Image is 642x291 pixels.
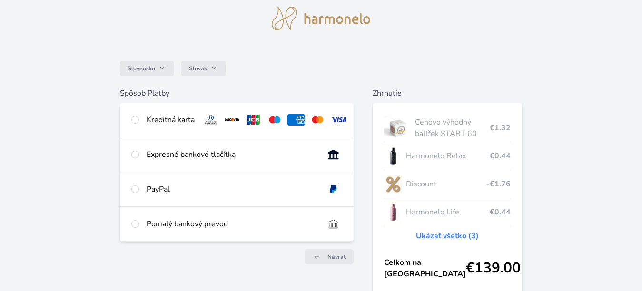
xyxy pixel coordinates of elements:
[325,184,342,195] img: paypal.svg
[120,87,354,99] h6: Spôsob Platby
[202,114,220,126] img: diners.svg
[223,114,241,126] img: discover.svg
[384,172,402,196] img: discount-lo.png
[406,150,490,162] span: Harmonelo Relax
[147,114,195,126] div: Kreditná karta
[486,178,511,190] span: -€1.76
[325,218,342,230] img: bankTransfer_IBAN.svg
[245,114,262,126] img: jcb.svg
[416,230,479,242] a: Ukázať všetko (3)
[384,116,411,140] img: start.jpg
[415,116,490,139] span: Cenovo výhodný balíček START 60
[147,149,317,160] div: Expresné bankové tlačítka
[384,257,466,280] span: Celkom na [GEOGRAPHIC_DATA]
[266,114,284,126] img: maestro.svg
[325,149,342,160] img: onlineBanking_SK.svg
[181,61,226,76] button: Slovak
[309,114,326,126] img: mc.svg
[373,87,522,99] h6: Zhrnutie
[384,200,402,224] img: CLEAN_LIFE_se_stinem_x-lo.jpg
[272,7,371,30] img: logo.svg
[147,218,317,230] div: Pomalý bankový prevod
[490,150,511,162] span: €0.44
[466,260,521,277] span: €139.00
[128,65,155,72] span: Slovensko
[490,122,511,134] span: €1.32
[305,249,354,264] a: Návrat
[384,144,402,168] img: CLEAN_RELAX_se_stinem_x-lo.jpg
[406,206,490,218] span: Harmonelo Life
[120,61,174,76] button: Slovensko
[490,206,511,218] span: €0.44
[406,178,487,190] span: Discount
[327,253,346,261] span: Návrat
[287,114,305,126] img: amex.svg
[330,114,348,126] img: visa.svg
[147,184,317,195] div: PayPal
[189,65,207,72] span: Slovak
